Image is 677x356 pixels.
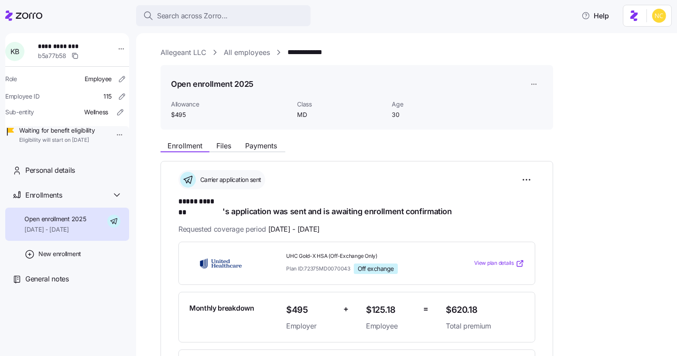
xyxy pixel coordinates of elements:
[358,265,394,273] span: Off exchange
[5,75,17,83] span: Role
[286,253,439,260] span: UHC Gold-X HSA (Off-Exchange Only)
[25,190,62,201] span: Enrollments
[446,321,524,332] span: Total premium
[268,224,320,235] span: [DATE] - [DATE]
[245,142,277,149] span: Payments
[581,10,609,21] span: Help
[286,265,350,272] span: Plan ID: 72375MD0070043
[178,196,535,217] h1: 's application was sent and is awaiting enrollment confirmation
[5,108,34,116] span: Sub-entity
[366,321,416,332] span: Employee
[343,303,349,315] span: +
[38,51,66,60] span: b5a77b58
[136,5,311,26] button: Search across Zorro...
[652,9,666,23] img: e03b911e832a6112bf72643c5874f8d8
[5,92,40,101] span: Employee ID
[161,47,206,58] a: Allegeant LLC
[19,137,95,144] span: Eligibility will start on [DATE]
[474,259,514,267] span: View plan details
[392,110,479,119] span: 30
[446,303,524,317] span: $620.18
[297,110,385,119] span: MD
[189,253,252,274] img: UnitedHealthcare
[366,303,416,317] span: $125.18
[216,142,231,149] span: Files
[24,225,86,234] span: [DATE] - [DATE]
[85,75,112,83] span: Employee
[25,165,75,176] span: Personal details
[286,321,336,332] span: Employer
[224,47,270,58] a: All employees
[474,259,524,268] a: View plan details
[168,142,202,149] span: Enrollment
[103,92,112,101] span: 115
[19,126,95,135] span: Waiting for benefit eligibility
[297,100,385,109] span: Class
[198,175,261,184] span: Carrier application sent
[286,303,336,317] span: $495
[25,274,69,284] span: General notes
[84,108,108,116] span: Wellness
[178,224,320,235] span: Requested coverage period
[392,100,479,109] span: Age
[574,7,616,24] button: Help
[10,48,19,55] span: K B
[171,100,290,109] span: Allowance
[24,215,86,223] span: Open enrollment 2025
[171,110,290,119] span: $495
[171,79,253,89] h1: Open enrollment 2025
[423,303,428,315] span: =
[157,10,228,21] span: Search across Zorro...
[38,250,81,258] span: New enrollment
[189,303,254,314] span: Monthly breakdown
